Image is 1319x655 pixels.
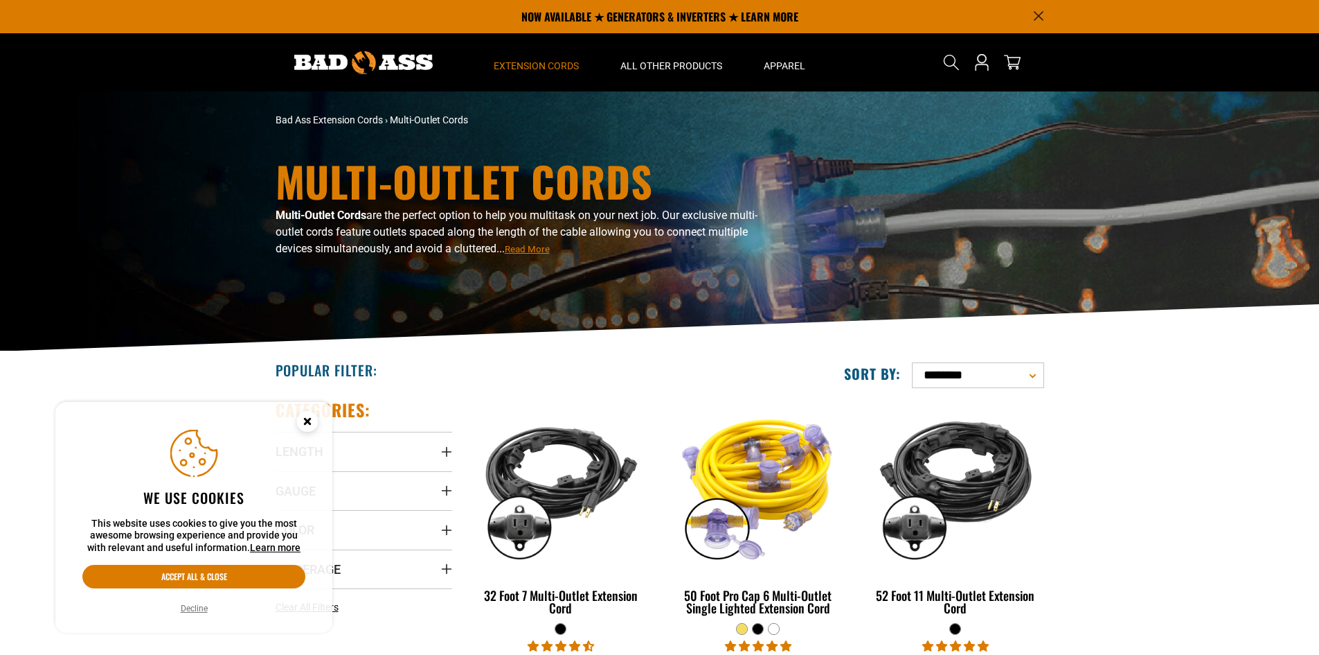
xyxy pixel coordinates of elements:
[671,406,845,566] img: yellow
[474,406,648,566] img: black
[390,114,468,125] span: Multi-Outlet Cords
[764,60,805,72] span: Apparel
[844,365,901,383] label: Sort by:
[743,33,826,91] summary: Apparel
[276,209,757,255] span: are the perfect option to help you multitask on your next job. Our exclusive multi-outlet cords f...
[620,60,722,72] span: All Other Products
[276,160,781,202] h1: Multi-Outlet Cords
[82,489,305,507] h2: We use cookies
[276,399,371,421] h2: Categories:
[494,60,579,72] span: Extension Cords
[385,114,388,125] span: ›
[725,640,791,653] span: 4.80 stars
[82,565,305,588] button: Accept all & close
[868,406,1043,566] img: black
[473,399,649,622] a: black 32 Foot 7 Multi-Outlet Extension Cord
[867,589,1043,614] div: 52 Foot 11 Multi-Outlet Extension Cord
[250,542,300,553] a: Learn more
[276,361,377,379] h2: Popular Filter:
[294,51,433,74] img: Bad Ass Extension Cords
[276,550,452,588] summary: Amperage
[670,399,846,622] a: yellow 50 Foot Pro Cap 6 Multi-Outlet Single Lighted Extension Cord
[276,113,781,128] nav: breadcrumbs
[505,244,550,254] span: Read More
[867,399,1043,622] a: black 52 Foot 11 Multi-Outlet Extension Cord
[276,471,452,510] summary: Gauge
[940,51,962,73] summary: Search
[276,510,452,549] summary: Color
[473,589,649,614] div: 32 Foot 7 Multi-Outlet Extension Cord
[276,432,452,471] summary: Length
[600,33,743,91] summary: All Other Products
[670,589,846,614] div: 50 Foot Pro Cap 6 Multi-Outlet Single Lighted Extension Cord
[473,33,600,91] summary: Extension Cords
[276,209,366,222] b: Multi-Outlet Cords
[82,518,305,554] p: This website uses cookies to give you the most awesome browsing experience and provide you with r...
[55,402,332,634] aside: Cookie Consent
[177,602,212,615] button: Decline
[528,640,594,653] span: 4.74 stars
[276,114,383,125] a: Bad Ass Extension Cords
[922,640,989,653] span: 4.95 stars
